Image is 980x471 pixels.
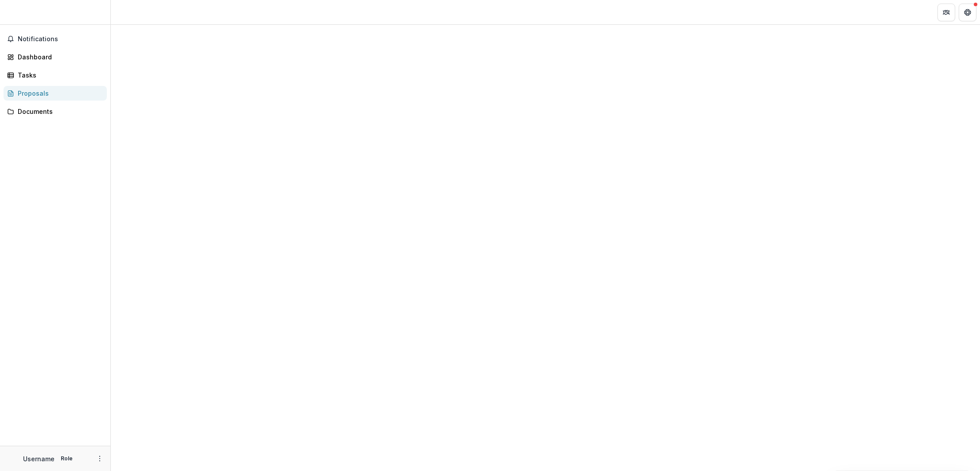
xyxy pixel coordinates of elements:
a: Dashboard [4,50,107,64]
button: More [94,453,105,464]
span: Notifications [18,35,103,43]
button: Notifications [4,32,107,46]
button: Partners [937,4,955,21]
a: Tasks [4,68,107,82]
a: Documents [4,104,107,119]
div: Documents [18,107,100,116]
div: Dashboard [18,52,100,62]
button: Get Help [959,4,976,21]
a: Proposals [4,86,107,101]
p: Role [58,455,75,463]
div: Tasks [18,70,100,80]
p: Username [23,454,55,463]
div: Proposals [18,89,100,98]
